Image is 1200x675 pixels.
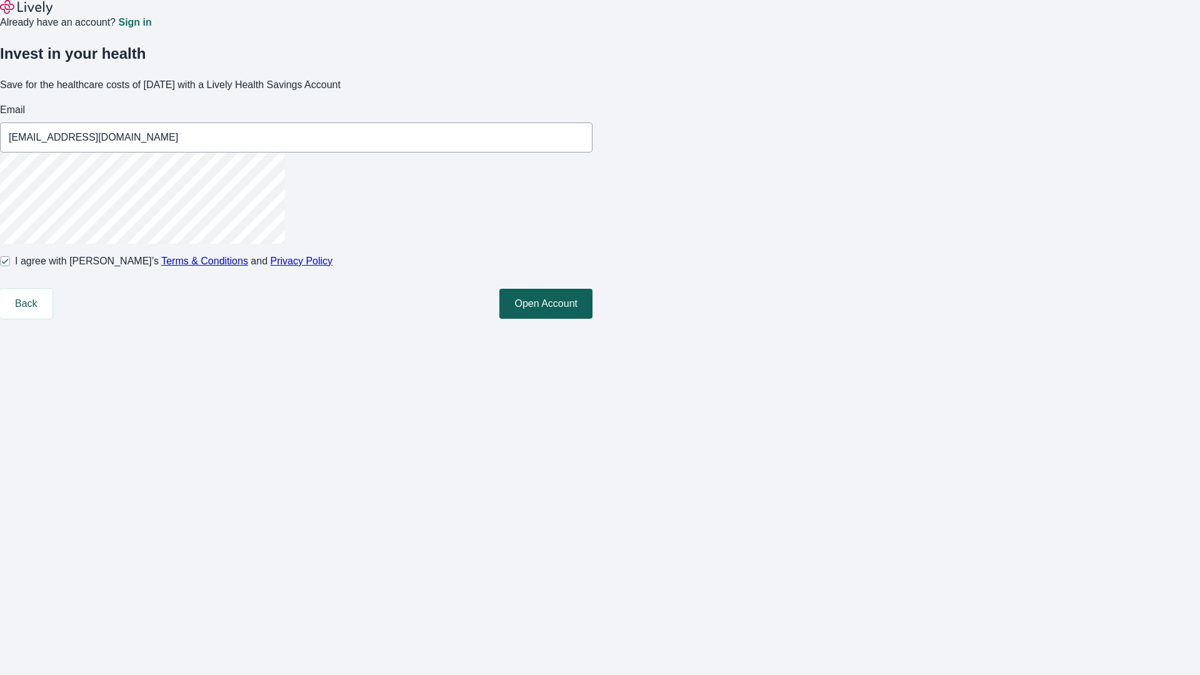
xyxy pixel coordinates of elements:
[499,289,592,319] button: Open Account
[118,17,151,27] a: Sign in
[15,254,332,269] span: I agree with [PERSON_NAME]’s and
[271,256,333,266] a: Privacy Policy
[161,256,248,266] a: Terms & Conditions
